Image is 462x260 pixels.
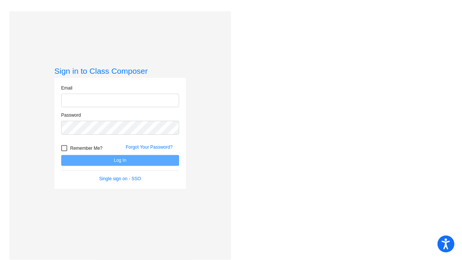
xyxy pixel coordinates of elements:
[54,66,186,76] h3: Sign in to Class Composer
[61,85,72,91] label: Email
[61,155,179,166] button: Log In
[61,112,81,119] label: Password
[126,144,173,150] a: Forgot Your Password?
[99,176,141,181] a: Single sign on - SSO
[70,144,103,153] span: Remember Me?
